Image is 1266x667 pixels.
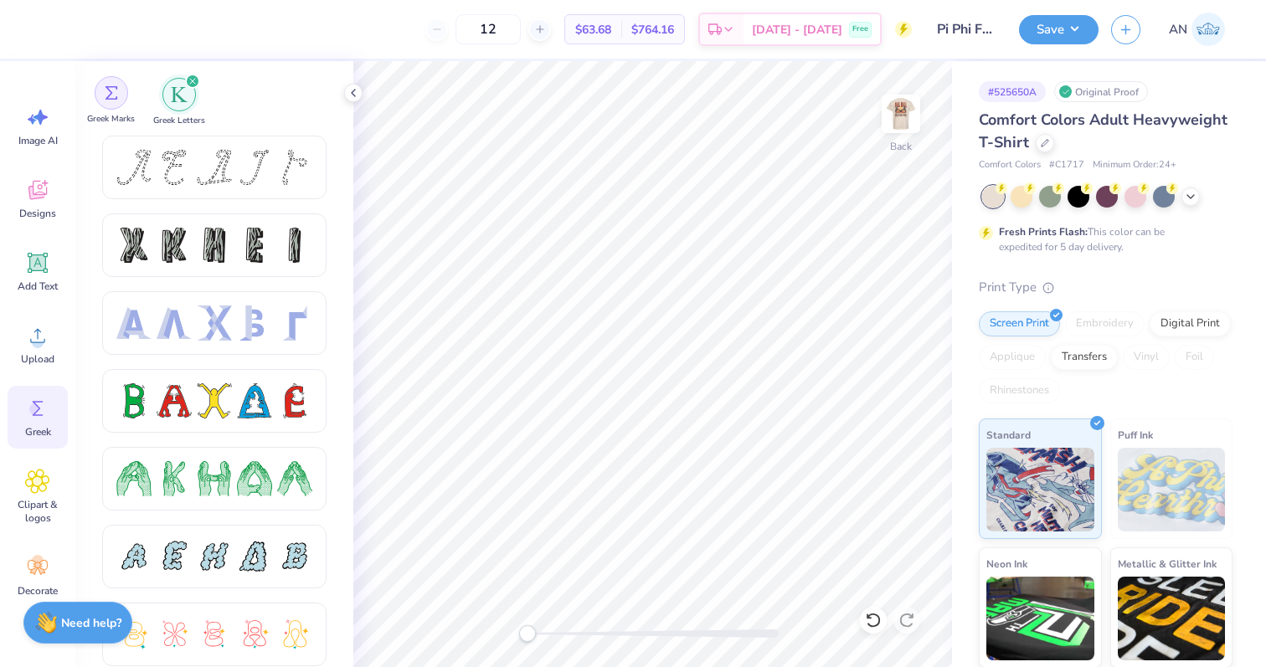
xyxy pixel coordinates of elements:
span: Greek [25,425,51,439]
div: Back [890,139,912,154]
a: AN [1161,13,1233,46]
span: Puff Ink [1118,426,1153,444]
div: Embroidery [1065,311,1145,336]
span: Upload [21,352,54,366]
span: Designs [19,207,56,220]
button: filter button [87,78,135,127]
img: Metallic & Glitter Ink [1118,577,1226,660]
img: Ava Nielsen [1191,13,1225,46]
div: Vinyl [1123,345,1170,370]
div: Digital Print [1150,311,1231,336]
div: # 525650A [979,81,1046,102]
strong: Need help? [61,615,121,631]
span: Image AI [18,134,58,147]
span: Greek Marks [87,113,135,126]
span: Decorate [18,584,58,598]
img: Puff Ink [1118,448,1226,531]
span: [DATE] - [DATE] [752,21,842,38]
strong: Fresh Prints Flash: [999,225,1088,239]
button: Save [1019,15,1099,44]
span: AN [1169,20,1187,39]
img: Greek Letters Image [171,86,188,103]
div: Foil [1175,345,1214,370]
div: Applique [979,345,1046,370]
input: – – [455,14,521,44]
span: Free [852,23,868,35]
div: This color can be expedited for 5 day delivery. [999,224,1205,254]
div: Screen Print [979,311,1060,336]
span: Standard [986,426,1031,444]
span: $764.16 [631,21,674,38]
img: Greek Marks Image [105,86,118,100]
div: Original Proof [1054,81,1148,102]
img: Neon Ink [986,577,1094,660]
span: Minimum Order: 24 + [1093,158,1176,172]
div: Transfers [1051,345,1118,370]
span: Comfort Colors Adult Heavyweight T-Shirt [979,110,1227,152]
div: Print Type [979,278,1233,297]
span: Neon Ink [986,555,1027,572]
input: Untitled Design [924,13,1006,46]
button: filter button [153,78,205,127]
div: Accessibility label [519,625,536,642]
span: Greek Letters [153,115,205,127]
span: Metallic & Glitter Ink [1118,555,1217,572]
div: Rhinestones [979,378,1060,403]
span: Clipart & logos [10,498,65,525]
div: filter for Greek Letters [153,78,205,127]
span: # C1717 [1049,158,1084,172]
span: $63.68 [575,21,611,38]
img: Back [884,97,918,131]
img: Standard [986,448,1094,531]
span: Comfort Colors [979,158,1041,172]
span: Add Text [18,280,58,293]
div: filter for Greek Marks [87,76,135,126]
